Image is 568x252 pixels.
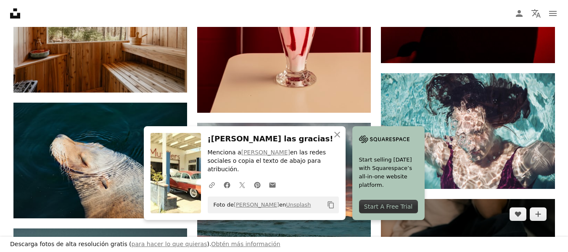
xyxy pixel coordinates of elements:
h3: ¡[PERSON_NAME] las gracias! [208,133,339,145]
img: La espectacular puesta de sol pinta el cielo nublado. [197,123,371,238]
a: Comparte en Twitter [235,176,250,193]
button: Añade a la colección [530,207,547,221]
button: Me gusta [510,207,526,221]
a: para hacer lo que quieras [132,241,207,247]
a: Un león marino flota tranquilamente en el agua. [13,157,187,164]
a: Unsplash [286,202,311,208]
a: [PERSON_NAME] [234,202,279,208]
a: [PERSON_NAME] [241,149,290,156]
a: Comparte por correo electrónico [265,176,280,193]
span: Start selling [DATE] with Squarespace’s all-in-one website platform. [359,156,418,189]
span: Foto de en [209,198,311,212]
img: Un león marino flota tranquilamente en el agua. [13,103,187,218]
button: Copiar al portapapeles [324,198,338,212]
a: Iniciar sesión / Registrarse [511,5,528,22]
a: Obtén más información [211,241,280,247]
img: file-1705255347840-230a6ab5bca9image [359,133,409,146]
a: Una mujer nada bajo el agua con burbujas. [381,127,555,135]
button: Menú [544,5,561,22]
img: Una mujer nada bajo el agua con burbujas. [381,73,555,189]
h3: Descarga fotos de alta resolución gratis ( ). [10,240,280,249]
p: Menciona a en las redes sociales o copia el texto de abajo para atribución. [208,149,339,174]
div: Start A Free Trial [359,200,418,213]
a: Una sauna de madera tiene vistas al bosque. [13,31,187,38]
button: Idioma [528,5,544,22]
a: Start selling [DATE] with Squarespace’s all-in-one website platform.Start A Free Trial [352,126,425,220]
a: Inicio — Unsplash [10,8,20,19]
a: Comparte en Pinterest [250,176,265,193]
a: Comparte en Facebook [219,176,235,193]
